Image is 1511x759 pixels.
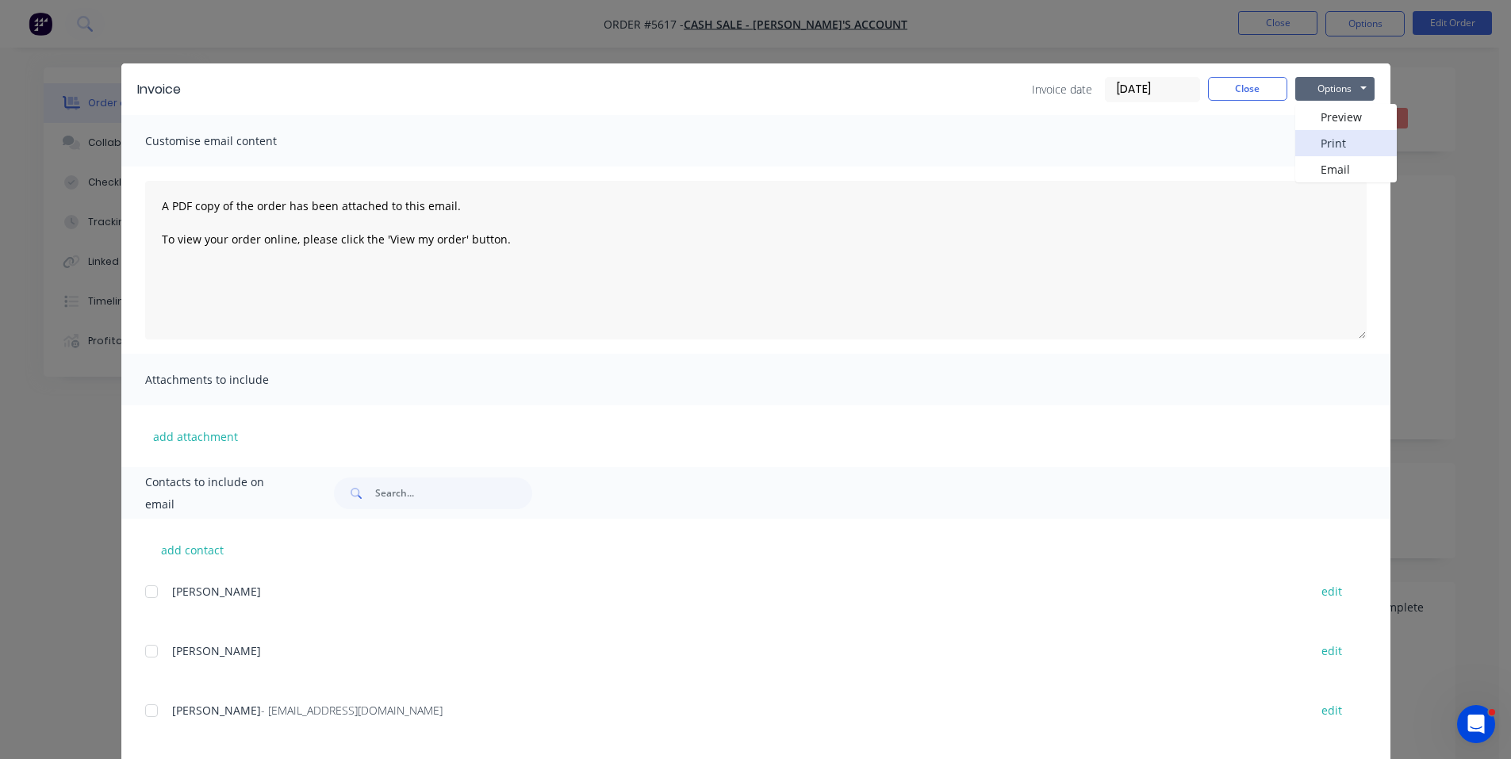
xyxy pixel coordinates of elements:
button: Print [1295,130,1397,156]
button: Options [1295,77,1375,101]
span: Contacts to include on email [145,471,295,516]
button: Preview [1295,104,1397,130]
span: [PERSON_NAME] [172,584,261,599]
textarea: A PDF copy of the order has been attached to this email. To view your order online, please click ... [145,181,1367,339]
span: - [EMAIL_ADDRESS][DOMAIN_NAME] [261,703,443,718]
span: Attachments to include [145,369,320,391]
button: Close [1208,77,1287,101]
iframe: Intercom live chat [1457,705,1495,743]
button: Email [1295,156,1397,182]
span: Customise email content [145,130,320,152]
button: edit [1312,700,1352,721]
span: [PERSON_NAME] [172,703,261,718]
span: [PERSON_NAME] [172,643,261,658]
button: edit [1312,640,1352,661]
span: Invoice date [1032,81,1092,98]
button: add contact [145,538,240,562]
input: Search... [375,477,532,509]
button: add attachment [145,424,246,448]
button: edit [1312,581,1352,602]
div: Invoice [137,80,181,99]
